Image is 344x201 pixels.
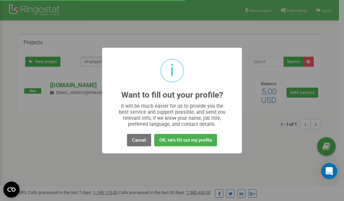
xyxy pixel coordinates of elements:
div: i [170,60,174,82]
div: It will be much easier for us to provide you the best service and support possible, and send you ... [116,103,229,127]
button: Open CMP widget [3,182,19,198]
div: Open Intercom Messenger [321,163,337,179]
button: Cancel [127,134,151,146]
button: OK, let's fill out my profile [154,134,217,146]
h2: Want to fill out your profile? [121,91,223,100]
